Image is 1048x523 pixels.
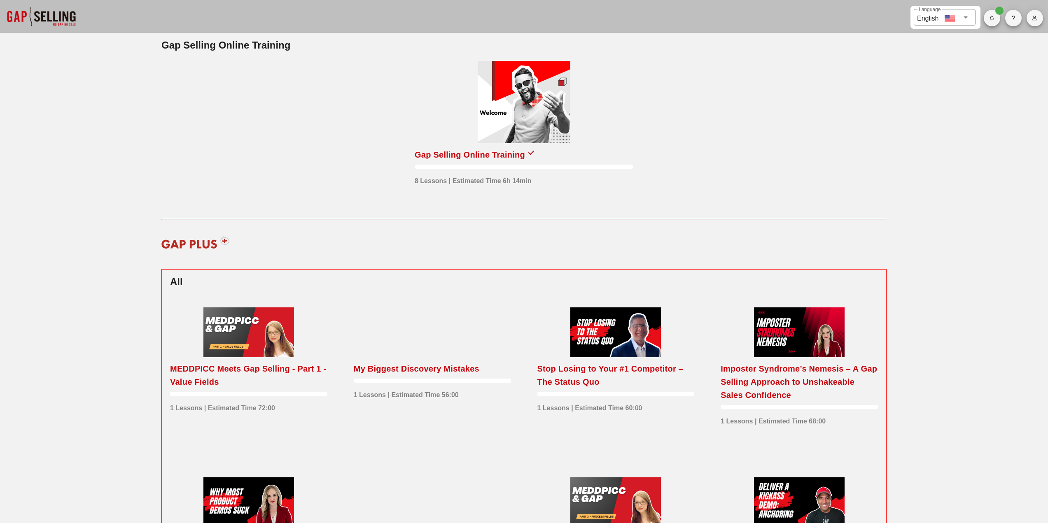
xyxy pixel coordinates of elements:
div: 1 Lessons | Estimated Time 56:00 [354,386,459,400]
div: Imposter Syndrome’s Nemesis – A Gap Selling Approach to Unshakeable Sales Confidence [721,362,878,402]
div: 8 Lessons | Estimated Time 6h 14min [415,172,531,186]
div: My Biggest Discovery Mistakes [354,362,479,375]
div: MEDDPICC Meets Gap Selling - Part 1 - Value Fields [170,362,327,388]
div: Gap Selling Online Training [415,148,525,161]
div: 1 Lessons | Estimated Time 60:00 [537,399,642,413]
div: English [917,12,938,23]
div: LanguageEnglish [914,9,976,26]
div: 1 Lessons | Estimated Time 68:00 [721,412,826,426]
h2: Gap Selling Online Training [161,38,887,53]
div: Stop Losing to Your #1 Competitor – The Status Quo [537,362,695,388]
label: Language [919,7,941,13]
span: Badge [995,7,1004,15]
img: gap-plus-logo-red.svg [156,230,235,255]
h2: All [170,274,878,289]
div: 1 Lessons | Estimated Time 72:00 [170,399,275,413]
